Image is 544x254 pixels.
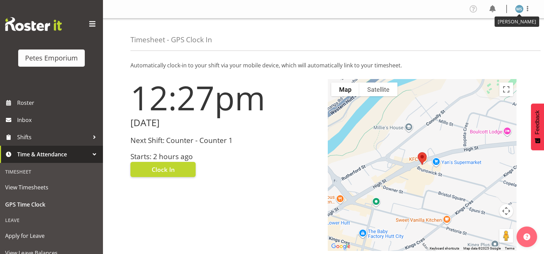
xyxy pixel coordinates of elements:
span: Roster [17,98,100,108]
button: Show satellite imagery [359,82,397,96]
div: Leave [2,213,101,227]
img: help-xxl-2.png [523,233,530,240]
button: Toggle fullscreen view [499,82,513,96]
a: GPS Time Clock [2,196,101,213]
img: Google [329,242,352,251]
h4: Timesheet - GPS Clock In [130,36,212,44]
span: Feedback [534,110,541,134]
span: Inbox [17,115,100,125]
button: Feedback - Show survey [531,103,544,150]
span: Shifts [17,132,89,142]
div: Timesheet [2,165,101,179]
a: Terms (opens in new tab) [505,246,514,250]
img: Rosterit website logo [5,17,62,31]
a: Open this area in Google Maps (opens a new window) [329,242,352,251]
button: Keyboard shortcuts [430,246,459,251]
span: Time & Attendance [17,149,89,159]
button: Show street map [331,82,359,96]
h3: Next Shift: Counter - Counter 1 [130,136,320,144]
a: Apply for Leave [2,227,101,244]
span: GPS Time Clock [5,199,98,210]
a: View Timesheets [2,179,101,196]
img: maureen-sellwood712.jpg [515,5,523,13]
button: Clock In [130,162,196,177]
p: Automatically clock-in to your shift via your mobile device, which will automatically link to you... [130,61,517,69]
span: Map data ©2025 Google [463,246,501,250]
button: Map camera controls [499,204,513,218]
h3: Starts: 2 hours ago [130,153,320,161]
h2: [DATE] [130,118,320,128]
div: Petes Emporium [25,53,78,63]
h1: 12:27pm [130,79,320,116]
span: Clock In [152,165,175,174]
span: Apply for Leave [5,231,98,241]
button: Drag Pegman onto the map to open Street View [499,229,513,243]
span: View Timesheets [5,182,98,192]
